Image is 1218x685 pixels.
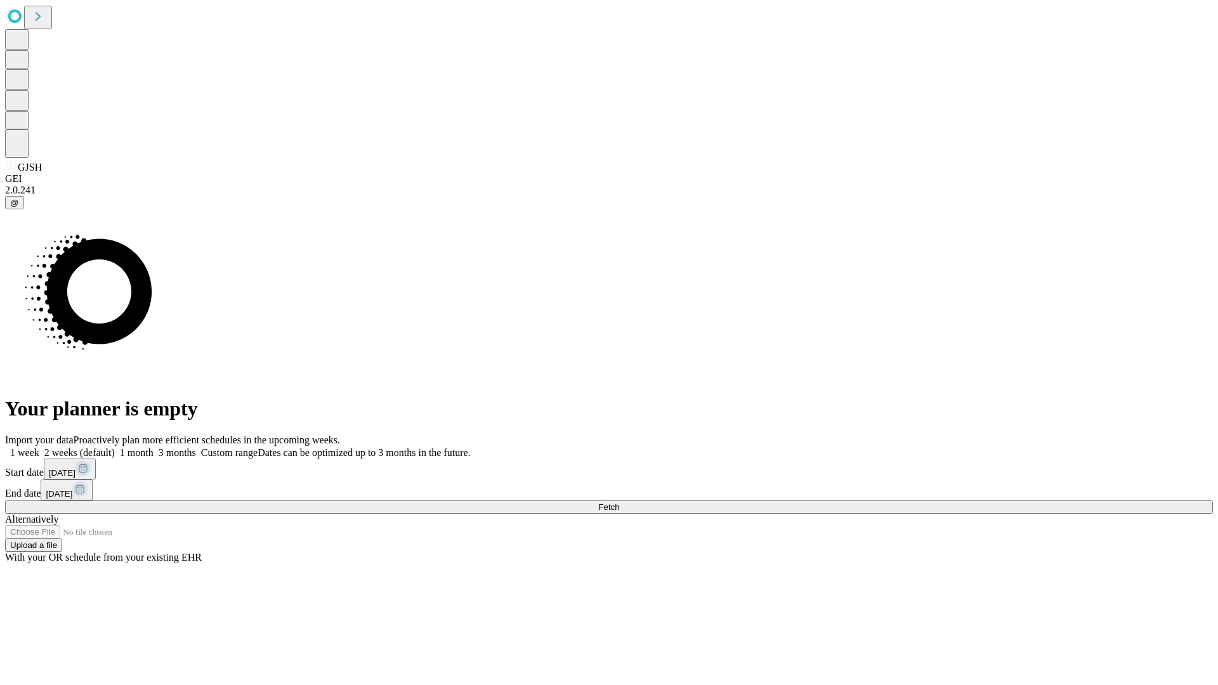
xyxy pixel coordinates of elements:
span: 3 months [159,447,196,458]
span: Alternatively [5,514,58,525]
span: 2 weeks (default) [44,447,115,458]
div: End date [5,480,1213,500]
button: [DATE] [44,459,96,480]
button: @ [5,196,24,209]
span: 1 month [120,447,154,458]
span: [DATE] [49,468,75,478]
div: GEI [5,173,1213,185]
span: GJSH [18,162,42,173]
span: [DATE] [46,489,72,499]
span: Custom range [201,447,258,458]
button: Fetch [5,500,1213,514]
span: With your OR schedule from your existing EHR [5,552,202,563]
span: 1 week [10,447,39,458]
span: @ [10,198,19,207]
span: Proactively plan more efficient schedules in the upcoming weeks. [74,434,340,445]
h1: Your planner is empty [5,397,1213,421]
button: Upload a file [5,538,62,552]
span: Fetch [598,502,619,512]
div: Start date [5,459,1213,480]
span: Import your data [5,434,74,445]
div: 2.0.241 [5,185,1213,196]
button: [DATE] [41,480,93,500]
span: Dates can be optimized up to 3 months in the future. [258,447,470,458]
